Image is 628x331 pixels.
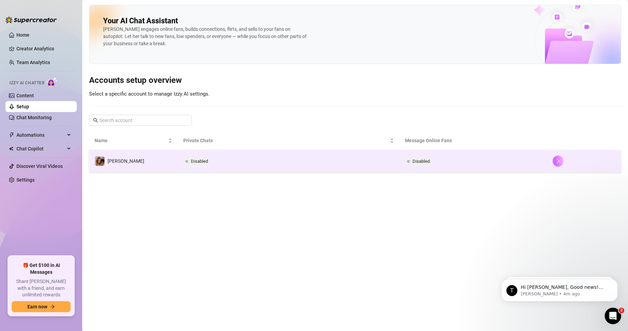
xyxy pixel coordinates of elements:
span: Automations [16,130,65,140]
button: Earn nowarrow-right [12,301,71,312]
button: right [553,156,564,167]
iframe: Intercom notifications message [491,265,628,312]
a: Setup [16,104,29,109]
span: Izzy AI Chatter [10,80,44,86]
span: Disabled [191,159,208,164]
h2: Your AI Chat Assistant [103,16,178,26]
span: Chat Copilot [16,143,65,154]
img: AI Chatter [47,77,58,87]
span: Private Chats [183,137,389,144]
span: Disabled [412,159,430,164]
a: Team Analytics [16,60,50,65]
a: Settings [16,177,35,183]
iframe: Intercom live chat [605,308,621,324]
span: right [556,159,561,163]
img: Cleo [95,156,104,166]
a: Discover Viral Videos [16,163,63,169]
th: Message Online Fans [399,131,547,150]
a: Chat Monitoring [16,115,52,120]
a: Creator Analytics [16,43,71,54]
a: Content [16,93,34,98]
th: Name [89,131,178,150]
span: 🎁 Get $100 in AI Messages [12,262,71,275]
img: logo-BBDzfeDw.svg [5,16,57,23]
img: Chat Copilot [9,146,13,151]
span: Name [95,137,167,144]
span: arrow-right [50,304,55,309]
span: Share [PERSON_NAME] with a friend, and earn unlimited rewards [12,278,71,298]
h3: Accounts setup overview [89,75,621,86]
a: Home [16,32,29,38]
span: 2 [619,308,624,313]
span: search [93,118,98,123]
input: Search account [99,117,182,124]
span: thunderbolt [9,132,14,138]
th: Private Chats [178,131,399,150]
span: Earn now [27,304,47,309]
span: [PERSON_NAME] [108,158,144,164]
span: Select a specific account to manage Izzy AI settings. [89,91,210,97]
div: [PERSON_NAME] engages online fans, builds connections, flirts, and sells to your fans on autopilo... [103,26,309,47]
